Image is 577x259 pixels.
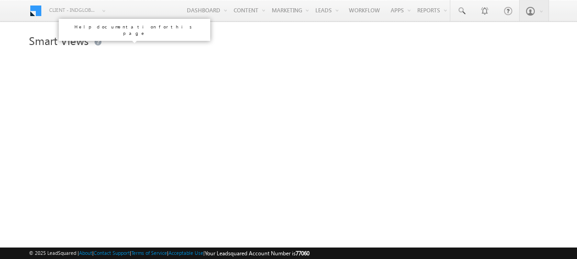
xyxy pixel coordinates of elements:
[205,250,309,257] span: Your Leadsquared Account Number is
[94,250,130,256] a: Contact Support
[29,249,309,258] span: © 2025 LeadSquared | | | | |
[168,250,203,256] a: Acceptable Use
[49,6,97,15] span: Client - indglobal1 (77060)
[131,250,167,256] a: Terms of Service
[79,250,92,256] a: About
[29,33,89,48] span: Smart Views
[63,23,206,36] p: Help documentation for this page
[296,250,309,257] span: 77060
